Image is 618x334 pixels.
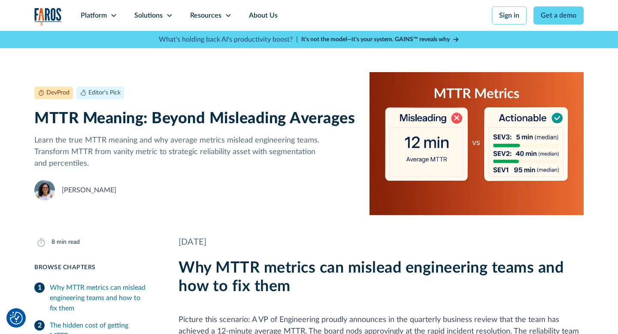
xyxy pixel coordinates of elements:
p: What's holding back AI's productivity boost? | [159,34,298,45]
img: Naomi Lurie [34,180,55,200]
img: Logo of the analytics and reporting company Faros. [34,8,62,25]
div: DevProd [46,88,70,97]
div: min read [57,238,80,247]
img: Revisit consent button [10,312,23,325]
div: Editor's Pick [88,88,121,97]
img: Illustration of misleading vs. actionable MTTR metrics [370,72,584,215]
h1: MTTR Meaning: Beyond Misleading Averages [34,109,356,128]
div: Solutions [134,10,163,21]
strong: It’s not the model—it’s your system. GAINS™ reveals why [301,36,450,43]
a: It’s not the model—it’s your system. GAINS™ reveals why [301,35,459,44]
div: [DATE] [179,236,584,249]
button: Cookie Settings [10,312,23,325]
a: home [34,8,62,25]
a: Sign in [492,6,527,24]
div: Browse Chapters [34,263,158,272]
h2: Why MTTR metrics can mislead engineering teams and how to fix them [179,259,584,296]
div: 8 [51,238,55,247]
div: Why MTTR metrics can mislead engineering teams and how to fix them [50,282,158,313]
a: Why MTTR metrics can mislead engineering teams and how to fix them [34,279,158,317]
a: Get a demo [533,6,584,24]
p: Learn the true MTTR meaning and why average metrics mislead engineering teams. Transform MTTR fro... [34,135,356,170]
div: [PERSON_NAME] [62,185,116,195]
div: Platform [81,10,107,21]
div: Resources [190,10,221,21]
